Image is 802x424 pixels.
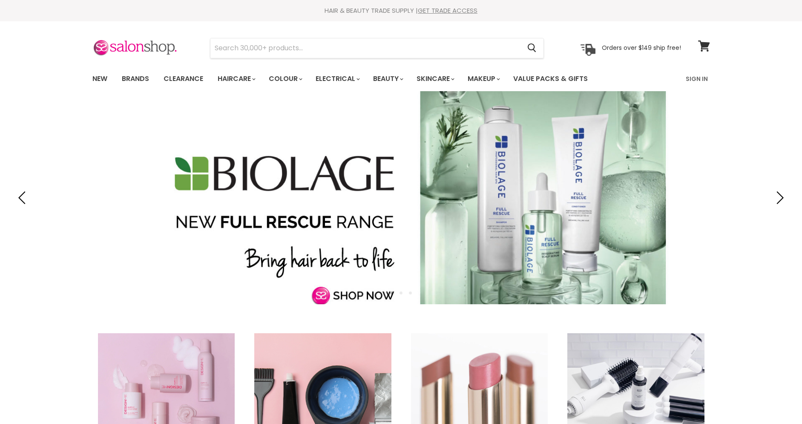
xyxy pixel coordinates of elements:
[418,6,477,15] a: GET TRADE ACCESS
[521,38,543,58] button: Search
[507,70,594,88] a: Value Packs & Gifts
[210,38,544,58] form: Product
[262,70,308,88] a: Colour
[309,70,365,88] a: Electrical
[86,66,638,91] ul: Main menu
[15,189,32,206] button: Previous
[409,291,412,294] li: Page dot 3
[461,70,505,88] a: Makeup
[602,44,681,52] p: Orders over $149 ship free!
[681,70,713,88] a: Sign In
[367,70,408,88] a: Beauty
[210,38,521,58] input: Search
[82,6,721,15] div: HAIR & BEAUTY TRADE SUPPLY |
[157,70,210,88] a: Clearance
[390,291,393,294] li: Page dot 1
[770,189,787,206] button: Next
[86,70,114,88] a: New
[82,66,721,91] nav: Main
[410,70,460,88] a: Skincare
[211,70,261,88] a: Haircare
[400,291,402,294] li: Page dot 2
[115,70,155,88] a: Brands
